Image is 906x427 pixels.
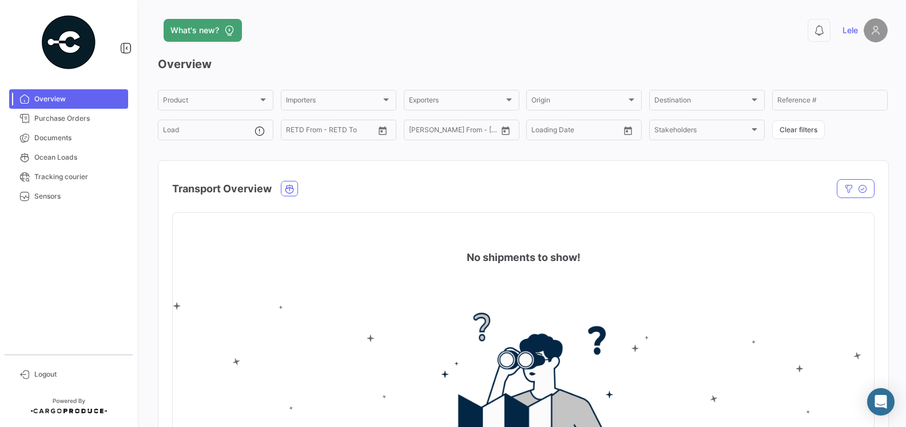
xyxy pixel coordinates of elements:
span: What's new? [170,25,219,36]
input: From [286,128,302,136]
span: Product [163,98,258,106]
button: Clear filters [772,120,825,139]
span: Origin [531,98,626,106]
span: Tracking courier [34,172,124,182]
a: Purchase Orders [9,109,128,128]
a: Tracking courier [9,167,128,187]
a: Ocean Loads [9,148,128,167]
span: Ocean Loads [34,152,124,163]
img: powered-by.png [40,14,97,71]
span: Purchase Orders [34,113,124,124]
button: Open calendar [619,122,637,139]
button: Open calendar [374,122,391,139]
span: Stakeholders [654,128,749,136]
span: Lele [843,25,858,36]
input: To [310,128,352,136]
h4: No shipments to show! [467,250,581,266]
input: From [409,128,425,136]
h4: Transport Overview [172,181,272,197]
span: Logout [34,369,124,379]
span: Exporters [409,98,504,106]
div: Abrir Intercom Messenger [867,388,895,416]
button: Ocean [281,181,297,196]
a: Sensors [9,187,128,206]
a: Documents [9,128,128,148]
button: What's new? [164,19,242,42]
span: Documents [34,133,124,143]
a: Overview [9,89,128,109]
span: Sensors [34,191,124,201]
input: To [433,128,475,136]
span: Importers [286,98,381,106]
span: Overview [34,94,124,104]
button: Open calendar [497,122,514,139]
input: To [555,128,597,136]
h3: Overview [158,56,888,72]
img: placeholder-user.png [864,18,888,42]
input: From [531,128,547,136]
span: Destination [654,98,749,106]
